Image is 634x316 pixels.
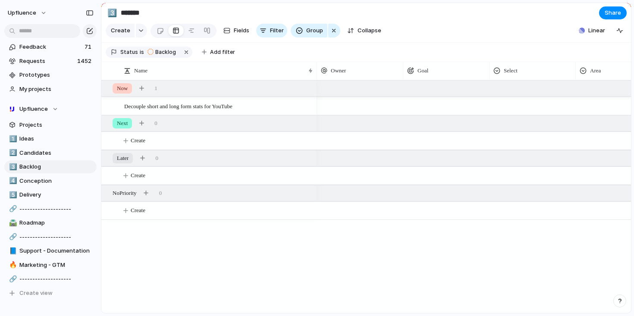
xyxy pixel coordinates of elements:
span: -------------------- [19,205,94,213]
button: Create view [4,287,97,300]
span: Linear [588,26,605,35]
span: Upfluence [19,105,48,113]
button: Upfluence [4,103,97,116]
a: 3️⃣Backlog [4,160,97,173]
span: Select [504,66,518,75]
span: -------------------- [19,233,94,241]
button: 2️⃣ [8,149,16,157]
a: 🔗-------------------- [4,203,97,216]
button: Collapse [344,24,385,38]
span: 1 [154,84,157,93]
div: 🔗 [9,274,15,284]
a: 4️⃣Conception [4,175,97,188]
span: Create view [19,289,53,297]
button: 🔗 [8,275,16,283]
a: 🔗-------------------- [4,231,97,244]
button: 3️⃣ [105,6,119,20]
button: 3️⃣ [8,163,16,171]
button: 4️⃣ [8,177,16,185]
span: -------------------- [19,275,94,283]
span: Ideas [19,135,94,143]
a: My projects [4,83,97,96]
span: Name [134,66,148,75]
span: Group [306,26,323,35]
div: 🔥 [9,260,15,270]
a: 1️⃣Ideas [4,132,97,145]
a: 🔗-------------------- [4,272,97,285]
span: Next [117,119,128,128]
div: 3️⃣ [9,162,15,172]
span: Goal [417,66,428,75]
span: Marketing - GTM [19,261,94,269]
span: Projects [19,121,94,129]
span: Status [120,48,138,56]
span: Support - Documentation [19,247,94,255]
span: 0 [159,189,162,197]
span: 0 [154,119,157,128]
button: 🔗 [8,233,16,241]
span: Create [131,171,145,180]
a: Projects [4,119,97,131]
button: Add filter [197,46,240,58]
span: Create [111,26,130,35]
a: 5️⃣Delivery [4,188,97,201]
button: Backlog [145,47,181,57]
div: 🔗 [9,204,15,214]
div: 🛣️ [9,218,15,228]
div: 📘 [9,246,15,256]
span: Share [605,9,621,17]
div: 2️⃣ [9,148,15,158]
button: 1️⃣ [8,135,16,143]
button: Fields [220,24,253,38]
a: Feedback71 [4,41,97,53]
div: 1️⃣ [9,134,15,144]
span: is [140,48,144,56]
button: 5️⃣ [8,191,16,199]
button: 🛣️ [8,219,16,227]
span: Owner [331,66,346,75]
button: Share [599,6,627,19]
span: My projects [19,85,94,94]
div: 4️⃣ [9,176,15,186]
span: Backlog [19,163,94,171]
span: Roadmap [19,219,94,227]
span: Later [117,154,129,163]
span: Decouple short and long form stats for YouTube [124,101,232,111]
a: 📘Support - Documentation [4,244,97,257]
button: 🔗 [8,205,16,213]
button: is [138,47,146,57]
span: Feedback [19,43,82,51]
span: Conception [19,177,94,185]
button: Upfluence [4,6,51,20]
span: No Priority [113,189,137,197]
a: Requests1452 [4,55,97,68]
a: 🔥Marketing - GTM [4,259,97,272]
span: Requests [19,57,75,66]
span: Backlog [155,48,176,56]
span: Create [131,206,145,215]
span: 0 [155,154,158,163]
div: 5️⃣ [9,190,15,200]
button: Filter [256,24,287,38]
a: 🛣️Roadmap [4,216,97,229]
button: Linear [575,24,609,37]
span: Add filter [210,48,235,56]
span: Upfluence [8,9,36,17]
a: 2️⃣Candidates [4,147,97,160]
button: 📘 [8,247,16,255]
a: Prototypes [4,69,97,81]
button: Group [291,24,327,38]
span: Filter [270,26,284,35]
span: Candidates [19,149,94,157]
span: Delivery [19,191,94,199]
span: Fields [234,26,249,35]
